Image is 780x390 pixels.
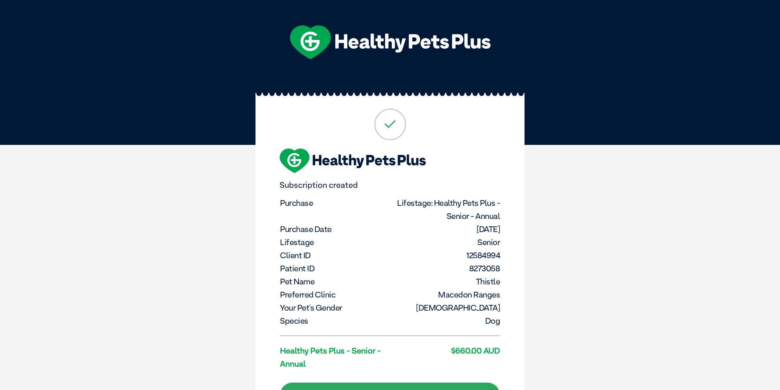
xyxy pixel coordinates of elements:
[280,314,389,327] dt: Species
[391,314,500,327] dd: Dog
[280,288,389,301] dt: Preferred Clinic
[280,180,500,190] p: Subscription created
[391,344,500,357] dd: $660.00 AUD
[391,301,500,314] dd: [DEMOGRAPHIC_DATA]
[391,249,500,262] dd: 12584994
[280,275,389,288] dt: Pet Name
[391,236,500,249] dd: Senior
[280,149,426,173] img: hpp-logo
[280,236,389,249] dt: Lifestage
[391,196,500,223] dd: Lifestage: Healthy Pets Plus - Senior - Annual
[391,275,500,288] dd: Thistle
[290,25,491,59] img: hpp-logo-landscape-green-white.png
[391,262,500,275] dd: 8273058
[280,223,389,236] dt: Purchase Date
[391,288,500,301] dd: Macedon Ranges
[280,262,389,275] dt: Patient ID
[391,223,500,236] dd: [DATE]
[280,196,389,210] dt: Purchase
[280,344,389,370] dt: Healthy Pets Plus - Senior - Annual
[280,301,389,314] dt: Your pet's gender
[280,249,389,262] dt: Client ID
